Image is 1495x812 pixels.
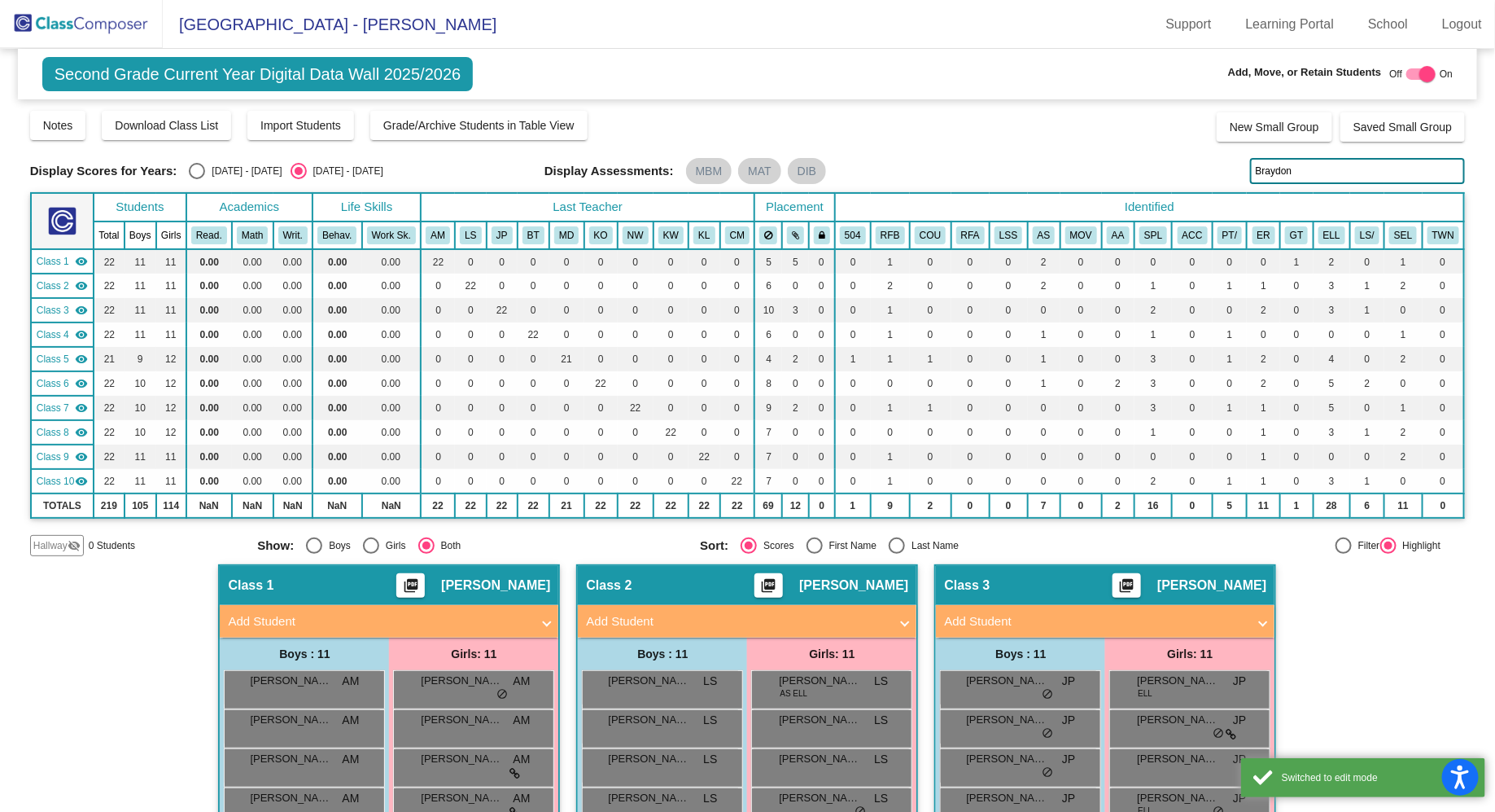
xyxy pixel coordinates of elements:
button: NW [623,226,649,244]
td: 0.00 [273,323,313,347]
td: 1 [1213,323,1248,347]
td: 11 [125,274,156,298]
button: LS/ [1355,226,1379,244]
td: 0 [654,323,688,347]
td: 0 [951,274,990,298]
td: 0 [688,249,720,274]
button: ER [1252,226,1275,244]
button: Behav. [317,226,356,244]
td: 0.00 [273,347,313,371]
td: 0 [487,323,518,347]
td: 0 [809,347,835,371]
td: 0.00 [362,298,422,323]
td: 0 [782,323,809,347]
button: Print Students Details [754,573,783,598]
th: English Language Learner [1314,222,1350,249]
td: 0 [1384,298,1423,323]
mat-chip: MAT [738,158,781,184]
mat-icon: picture_as_pdf [759,577,779,600]
td: 0 [720,274,755,298]
td: 0 [720,249,755,274]
th: Students [94,193,186,222]
button: AA [1107,226,1130,244]
td: 0 [487,249,518,274]
td: 0 [618,249,654,274]
button: AS [1033,226,1056,244]
button: AM [426,226,450,244]
span: [GEOGRAPHIC_DATA] - [PERSON_NAME] [163,11,496,37]
td: 0 [782,274,809,298]
button: SPL [1139,226,1167,244]
td: 22 [94,298,125,323]
a: Support [1153,11,1225,37]
td: 21 [94,347,125,371]
td: 0 [910,323,951,347]
mat-expansion-panel-header: Add Student [220,605,558,638]
button: GT [1285,226,1308,244]
td: 0 [421,274,455,298]
td: 0 [1028,298,1060,323]
td: Jeff Paukovitch - No Class Name [31,298,94,323]
td: 0.00 [313,323,362,347]
button: SEL [1389,226,1417,244]
td: 5 [782,249,809,274]
td: 22 [94,274,125,298]
td: Megan Dickinson - No Class Name [31,347,94,371]
th: Katelyn Wolosyn [654,222,688,249]
td: 0.00 [313,249,362,274]
th: Physical Therapy/Occupational Therapy [1213,222,1248,249]
button: Saved Small Group [1340,112,1465,142]
td: 1 [1384,249,1423,274]
th: Nikki Wynne [618,222,654,249]
td: 0 [835,274,871,298]
td: 0.00 [362,249,422,274]
td: 3 [782,298,809,323]
button: RFA [956,226,985,244]
td: 0 [720,298,755,323]
td: 0 [549,323,584,347]
button: COU [915,226,946,244]
button: JP [492,226,513,244]
td: 0 [688,323,720,347]
td: 2 [1028,274,1060,298]
td: 0 [518,249,549,274]
td: 0 [910,274,951,298]
td: 0.00 [313,347,362,371]
mat-expansion-panel-header: Add Student [936,605,1274,638]
button: RFB [876,226,905,244]
td: 0 [1350,323,1384,347]
span: On [1440,67,1453,81]
th: Kim Leader [688,222,720,249]
td: 0.00 [232,249,273,274]
td: 0 [1172,298,1212,323]
input: Search... [1250,158,1466,184]
th: Subject level acceleration [1172,222,1212,249]
th: Cathy Morder [720,222,755,249]
button: Import Students [247,111,354,140]
button: KL [693,226,715,244]
th: Request for assistance for academics [951,222,990,249]
th: Request for assistance for behavior concerns [871,222,910,249]
span: Second Grade Current Year Digital Data Wall 2025/2026 [42,57,474,91]
td: 0 [1423,323,1465,347]
th: Evaluation report on file [1247,222,1280,249]
td: 0.00 [186,347,232,371]
td: 0.00 [186,249,232,274]
th: Speech and Language [1134,222,1173,249]
td: 6 [754,274,782,298]
th: Keep with students [782,222,809,249]
td: 0 [618,323,654,347]
td: Brianne Temple - No Class Name [31,323,94,347]
td: 0 [910,249,951,274]
td: 0 [720,347,755,371]
button: ELL [1318,226,1345,244]
button: TWN [1427,226,1459,244]
span: Off [1389,67,1402,81]
td: 0.00 [362,323,422,347]
mat-icon: picture_as_pdf [401,577,421,600]
th: SEL tier 2 support [1384,222,1423,249]
mat-icon: visibility [75,304,88,317]
td: 2 [1247,298,1280,323]
td: 0 [487,274,518,298]
mat-panel-title: Add Student [586,612,889,631]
